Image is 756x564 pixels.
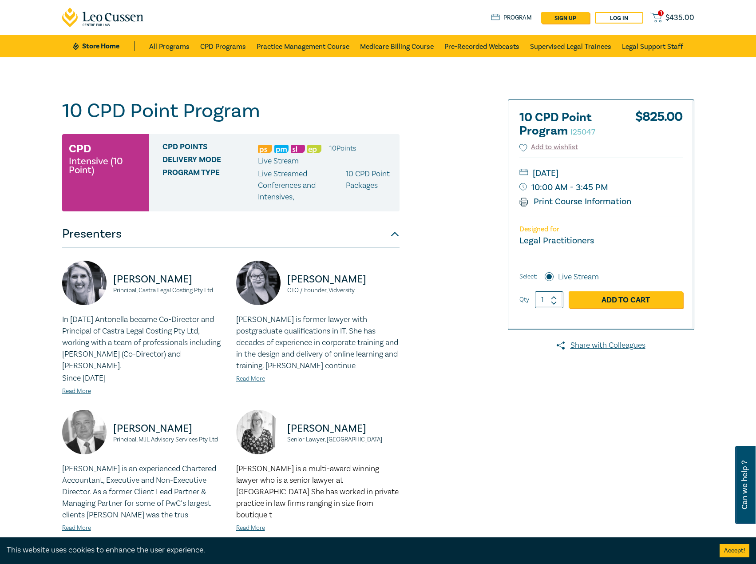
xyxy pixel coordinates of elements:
[530,35,611,57] a: Supervised Legal Trainees
[236,464,399,520] span: [PERSON_NAME] is a multi-award winning lawyer who is a senior lawyer at [GEOGRAPHIC_DATA] She has...
[287,272,400,286] p: [PERSON_NAME]
[570,127,595,137] small: I25047
[62,99,400,123] h1: 10 CPD Point Program
[62,387,91,395] a: Read More
[62,221,400,247] button: Presenters
[720,544,749,557] button: Accept cookies
[508,340,694,351] a: Share with Colleagues
[519,235,594,246] small: Legal Practitioners
[69,141,91,157] h3: CPD
[287,421,400,436] p: [PERSON_NAME]
[236,524,265,532] a: Read More
[444,35,519,57] a: Pre-Recorded Webcasts
[236,314,400,372] p: [PERSON_NAME] is former lawyer with postgraduate qualifications in IT. She has decades of experie...
[236,261,281,305] img: https://s3.ap-southeast-2.amazonaws.com/leo-cussen-store-production-content/Contacts/Natalie%20Wi...
[62,410,107,454] img: https://s3.ap-southeast-2.amazonaws.com/leo-cussen-store-production-content/Contacts/Mark%20J.%20...
[329,143,356,154] li: 10 Point s
[236,410,281,454] img: https://s3.ap-southeast-2.amazonaws.com/leo-cussen-store-production-content/Contacts/Lauren%20Kel...
[113,421,226,436] p: [PERSON_NAME]
[287,287,400,294] small: CTO / Founder, Vidversity
[569,291,683,308] a: Add to Cart
[519,166,683,180] small: [DATE]
[7,544,706,556] div: This website uses cookies to enhance the user experience.
[149,35,190,57] a: All Programs
[665,13,694,23] span: $ 435.00
[62,373,226,384] p: Since [DATE]
[69,157,142,175] small: Intensive (10 Point)
[519,180,683,195] small: 10:00 AM - 3:45 PM
[258,156,299,166] span: Live Stream
[162,143,258,154] span: CPD Points
[73,41,135,51] a: Store Home
[635,111,683,142] div: $ 825.00
[274,145,289,153] img: Practice Management & Business Skills
[658,10,664,16] span: 1
[307,145,321,153] img: Ethics & Professional Responsibility
[200,35,246,57] a: CPD Programs
[519,295,529,305] label: Qty
[519,272,537,282] span: Select:
[113,272,226,286] p: [PERSON_NAME]
[62,314,226,372] p: In [DATE] Antonella became Co-Director and Principal of Castra Legal Costing Pty Ltd, working wit...
[519,142,578,152] button: Add to wishlist
[740,451,749,519] span: Can we help ?
[162,155,258,167] span: Delivery Mode
[519,225,683,234] p: Designed for
[62,463,226,521] p: [PERSON_NAME] is an experienced Chartered Accountant, Executive and Non-Executive Director. As a ...
[541,12,590,24] a: sign up
[519,111,617,138] h2: 10 CPD Point Program
[258,145,272,153] img: Professional Skills
[236,375,265,383] a: Read More
[360,35,434,57] a: Medicare Billing Course
[62,261,107,305] img: https://s3.ap-southeast-2.amazonaws.com/leo-cussen-store-production-content/Contacts/Antonella%20...
[113,287,226,294] small: Principal, Castra Legal Costing Pty Ltd
[291,145,305,153] img: Substantive Law
[258,168,346,203] p: Live Streamed Conferences and Intensives ,
[287,437,400,443] small: Senior Lawyer, [GEOGRAPHIC_DATA]
[346,168,392,203] p: 10 CPD Point Packages
[558,271,599,283] label: Live Stream
[535,291,563,308] input: 1
[113,437,226,443] small: Principal, MJL Advisory Services Pty Ltd
[162,168,258,203] span: Program type
[257,35,349,57] a: Practice Management Course
[491,13,532,23] a: Program
[622,35,683,57] a: Legal Support Staff
[62,524,91,532] a: Read More
[595,12,643,24] a: Log in
[519,196,632,207] a: Print Course Information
